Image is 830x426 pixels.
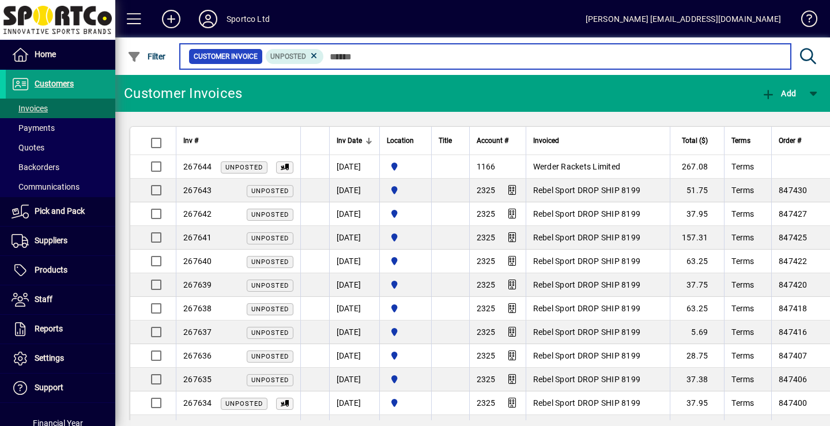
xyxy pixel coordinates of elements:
[6,227,115,255] a: Suppliers
[35,236,67,245] span: Suppliers
[12,104,48,113] span: Invoices
[533,351,641,360] span: Rebel Sport DROP SHIP 8199
[6,315,115,344] a: Reports
[477,351,496,360] span: 2325
[477,209,496,218] span: 2325
[35,206,85,216] span: Pick and Pack
[12,123,55,133] span: Payments
[387,349,424,362] span: Sportco Ltd Warehouse
[6,256,115,285] a: Products
[670,391,725,415] td: 37.95
[35,295,52,304] span: Staff
[190,9,227,29] button: Profile
[266,49,324,64] mat-chip: Customer Invoice Status: Unposted
[183,233,212,242] span: 267641
[6,344,115,373] a: Settings
[12,182,80,191] span: Communications
[12,143,44,152] span: Quotes
[477,233,496,242] span: 2325
[477,186,496,195] span: 2325
[586,10,781,28] div: [PERSON_NAME] [EMAIL_ADDRESS][DOMAIN_NAME]
[779,375,808,384] span: 847406
[779,134,801,147] span: Order #
[251,258,289,266] span: Unposted
[251,329,289,337] span: Unposted
[225,400,263,408] span: Unposted
[779,233,808,242] span: 847425
[329,391,379,415] td: [DATE]
[35,79,74,88] span: Customers
[124,84,242,103] div: Customer Invoices
[670,273,725,297] td: 37.75
[183,398,212,408] span: 267634
[477,327,496,337] span: 2325
[12,163,59,172] span: Backorders
[6,285,115,314] a: Staff
[761,89,796,98] span: Add
[477,304,496,313] span: 2325
[183,280,212,289] span: 267639
[6,157,115,177] a: Backorders
[183,134,198,147] span: Inv #
[6,177,115,197] a: Communications
[387,134,414,147] span: Location
[533,134,663,147] div: Invoiced
[387,134,424,147] div: Location
[533,134,559,147] span: Invoiced
[731,186,754,195] span: Terms
[251,376,289,384] span: Unposted
[337,134,372,147] div: Inv Date
[682,134,708,147] span: Total ($)
[35,353,64,363] span: Settings
[731,280,754,289] span: Terms
[759,83,799,104] button: Add
[731,398,754,408] span: Terms
[670,179,725,202] td: 51.75
[153,9,190,29] button: Add
[670,368,725,391] td: 37.38
[670,202,725,226] td: 37.95
[183,327,212,337] span: 267637
[329,226,379,250] td: [DATE]
[477,162,496,171] span: 1166
[329,273,379,297] td: [DATE]
[533,375,641,384] span: Rebel Sport DROP SHIP 8199
[329,155,379,179] td: [DATE]
[731,162,754,171] span: Terms
[533,186,641,195] span: Rebel Sport DROP SHIP 8199
[387,326,424,338] span: Sportco Ltd Warehouse
[731,351,754,360] span: Terms
[183,186,212,195] span: 267643
[670,297,725,321] td: 63.25
[670,344,725,368] td: 28.75
[387,231,424,244] span: Sportco Ltd Warehouse
[227,10,270,28] div: Sportco Ltd
[387,160,424,173] span: Sportco Ltd Warehouse
[439,134,462,147] div: Title
[439,134,452,147] span: Title
[329,321,379,344] td: [DATE]
[731,134,750,147] span: Terms
[194,51,258,62] span: Customer Invoice
[670,321,725,344] td: 5.69
[127,52,166,61] span: Filter
[731,304,754,313] span: Terms
[270,52,306,61] span: Unposted
[251,282,289,289] span: Unposted
[779,327,808,337] span: 847416
[677,134,719,147] div: Total ($)
[387,184,424,197] span: Sportco Ltd Warehouse
[533,304,641,313] span: Rebel Sport DROP SHIP 8199
[337,134,362,147] span: Inv Date
[6,374,115,402] a: Support
[183,209,212,218] span: 267642
[477,280,496,289] span: 2325
[387,373,424,386] span: Sportco Ltd Warehouse
[329,179,379,202] td: [DATE]
[779,280,808,289] span: 847420
[779,209,808,218] span: 847427
[793,2,816,40] a: Knowledge Base
[731,257,754,266] span: Terms
[779,398,808,408] span: 847400
[6,118,115,138] a: Payments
